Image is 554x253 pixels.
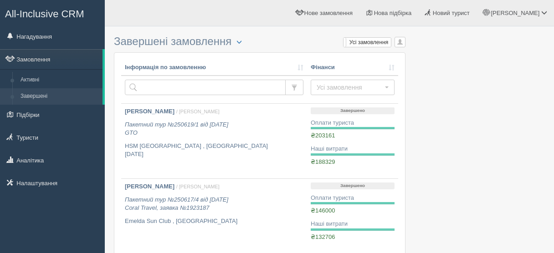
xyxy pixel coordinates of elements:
span: ₴132706 [311,233,335,240]
div: Оплати туриста [311,119,395,127]
button: Усі замовлення [311,80,395,95]
a: [PERSON_NAME] / [PERSON_NAME] Пакетний тур №250619/1 від [DATE]GTO HSM [GEOGRAPHIC_DATA] , [GEOGR... [121,104,307,178]
p: HSM [GEOGRAPHIC_DATA] , [GEOGRAPHIC_DATA] [DATE] [125,142,303,159]
span: / [PERSON_NAME] [176,184,220,189]
span: ₴146000 [311,207,335,214]
p: Завершено [311,107,395,114]
div: Оплати туриста [311,194,395,202]
p: Emelda Sun Club , [GEOGRAPHIC_DATA] [125,217,303,226]
a: Завершені [16,88,103,105]
i: Пакетний тур №250617/4 від [DATE] Coral Travel, заявка №1923187 [125,196,228,212]
div: Наші витрати [311,220,395,228]
b: [PERSON_NAME] [125,183,174,190]
a: Інформація по замовленню [125,63,303,72]
span: Нове замовлення [304,10,353,16]
div: Наші витрати [311,145,395,153]
i: Пакетний тур №250619/1 від [DATE] GTO [125,121,228,137]
span: Усі замовлення [317,83,383,92]
b: [PERSON_NAME] [125,108,174,115]
span: All-Inclusive CRM [5,8,84,20]
label: Усі замовлення [344,38,391,47]
span: Новий турист [433,10,470,16]
a: Активні [16,72,103,88]
p: Завершено [311,182,395,189]
a: Фінанси [311,63,395,72]
span: ₴188329 [311,158,335,165]
span: ₴203161 [311,132,335,139]
span: Нова підбірка [374,10,412,16]
h3: Завершені замовлення [114,35,405,48]
input: Пошук за номером замовлення, ПІБ або паспортом туриста [125,80,286,95]
span: [PERSON_NAME] [491,10,539,16]
a: All-Inclusive CRM [0,0,104,25]
span: / [PERSON_NAME] [176,109,220,114]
